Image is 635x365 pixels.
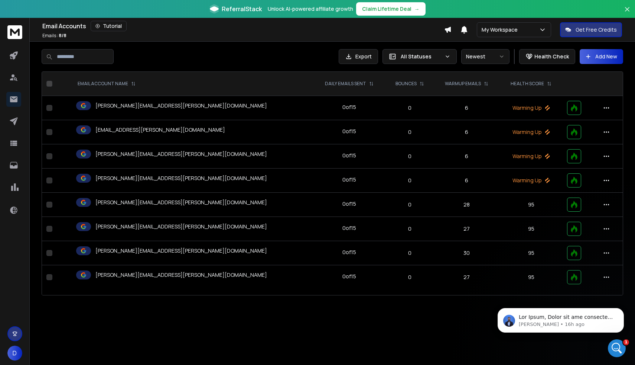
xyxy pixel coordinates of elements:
button: Add New [580,49,623,64]
span: 8 / 8 [59,32,66,39]
button: D [7,346,22,361]
span: Search for help [15,150,60,158]
p: [PERSON_NAME][EMAIL_ADDRESS][PERSON_NAME][DOMAIN_NAME] [95,175,267,182]
td: 27 [434,265,500,289]
img: Profile image for Rohan [15,118,30,132]
p: [PERSON_NAME][EMAIL_ADDRESS][PERSON_NAME][DOMAIN_NAME] [95,271,267,279]
p: 0 [390,249,429,257]
p: How can we assist you [DATE]? [15,65,134,91]
div: 0 of 15 [342,128,356,135]
div: Leveraging Spintax for Email Customization [11,207,138,229]
div: Close [128,12,141,25]
p: WARMUP EMAILS [445,81,481,87]
div: Optimizing Warmup Settings in ReachInbox [15,167,124,183]
p: [PERSON_NAME][EMAIL_ADDRESS][PERSON_NAME][DOMAIN_NAME] [95,150,267,158]
p: Health Check [534,53,569,60]
td: 28 [434,193,500,217]
button: Health Check [519,49,575,64]
div: Leveraging Spintax for Email Customization [15,210,124,226]
p: Warming Up [504,128,558,136]
p: Hi [PERSON_NAME] [15,53,134,65]
td: 6 [434,96,500,120]
p: 0 [390,273,429,281]
span: Help [118,251,130,256]
div: 0 of 15 [342,224,356,232]
div: 0 of 15 [342,273,356,280]
div: EMAIL ACCOUNT NAME [78,81,136,87]
td: 95 [500,265,563,289]
p: 0 [390,153,429,160]
button: Get Free Credits [560,22,622,37]
td: 6 [434,144,500,169]
button: Export [339,49,378,64]
div: Profile image for RohanLor Ipsum, Dolor sit ame consecte adi eli sed doeiu t incidi UtlabOreet do... [8,111,141,139]
p: All Statuses [401,53,442,60]
div: 0 of 15 [342,249,356,256]
p: 0 [390,201,429,208]
span: → [414,5,420,13]
p: BOUNCES [395,81,417,87]
span: Messages [62,251,87,256]
p: HEALTH SCORE [511,81,544,87]
img: Profile image for Lakshita [108,12,123,27]
div: • 16h ago [78,125,102,133]
div: 0 of 15 [342,200,356,208]
td: 6 [434,120,500,144]
iframe: Intercom live chat [608,339,626,357]
button: Search for help [11,146,138,161]
p: My Workspace [482,26,521,33]
button: Tutorial [91,21,127,31]
img: Profile image for Raj [94,12,108,27]
p: DAILY EMAILS SENT [325,81,366,87]
div: 0 of 15 [342,152,356,159]
td: 6 [434,169,500,193]
button: Close banner [622,4,632,22]
p: 0 [390,128,429,136]
span: Lor Ipsum, Dolor sit ame consecte adi eli sed doeiu t incidi UtlabOreet dolo. M aliquaenim admini... [32,22,127,286]
button: Help [99,232,149,262]
p: Warming Up [504,177,558,184]
div: Navigating Advanced Campaign Options in ReachInbox [15,189,124,204]
p: 0 [390,177,429,184]
p: [PERSON_NAME][EMAIL_ADDRESS][PERSON_NAME][DOMAIN_NAME] [95,199,267,206]
iframe: Intercom notifications message [486,292,635,345]
td: 30 [434,241,500,265]
div: Recent messageProfile image for RohanLor Ipsum, Dolor sit ame consecte adi eli sed doeiu t incidi... [7,100,141,139]
p: Warming Up [504,104,558,112]
td: 95 [500,193,563,217]
td: 95 [500,241,563,265]
p: [EMAIL_ADDRESS][PERSON_NAME][DOMAIN_NAME] [95,126,225,134]
p: Warming Up [504,153,558,160]
div: Optimizing Warmup Settings in ReachInbox [11,164,138,186]
div: [PERSON_NAME] [33,125,76,133]
div: Navigating Advanced Campaign Options in ReachInbox [11,186,138,207]
img: logo [15,16,65,25]
p: [PERSON_NAME][EMAIL_ADDRESS][PERSON_NAME][DOMAIN_NAME] [95,223,267,230]
td: 27 [434,217,500,241]
p: Emails : [42,33,66,39]
p: Get Free Credits [576,26,617,33]
td: 95 [500,217,563,241]
span: ReferralStack [222,4,262,13]
div: Recent message [15,106,133,114]
button: Newest [461,49,509,64]
div: 0 of 15 [342,176,356,183]
p: 0 [390,225,429,233]
span: 1 [623,339,629,345]
p: Message from Rohan, sent 16h ago [32,29,128,35]
span: Home [16,251,33,256]
p: 0 [390,104,429,112]
p: [PERSON_NAME][EMAIL_ADDRESS][PERSON_NAME][DOMAIN_NAME] [95,247,267,254]
button: Claim Lifetime Deal→ [356,2,426,16]
button: Messages [49,232,99,262]
div: Email Accounts [42,21,444,31]
img: Profile image for Rohan [79,12,94,27]
p: Unlock AI-powered affiliate growth [268,5,353,13]
p: [PERSON_NAME][EMAIL_ADDRESS][PERSON_NAME][DOMAIN_NAME] [95,102,267,109]
div: 0 of 15 [342,103,356,111]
